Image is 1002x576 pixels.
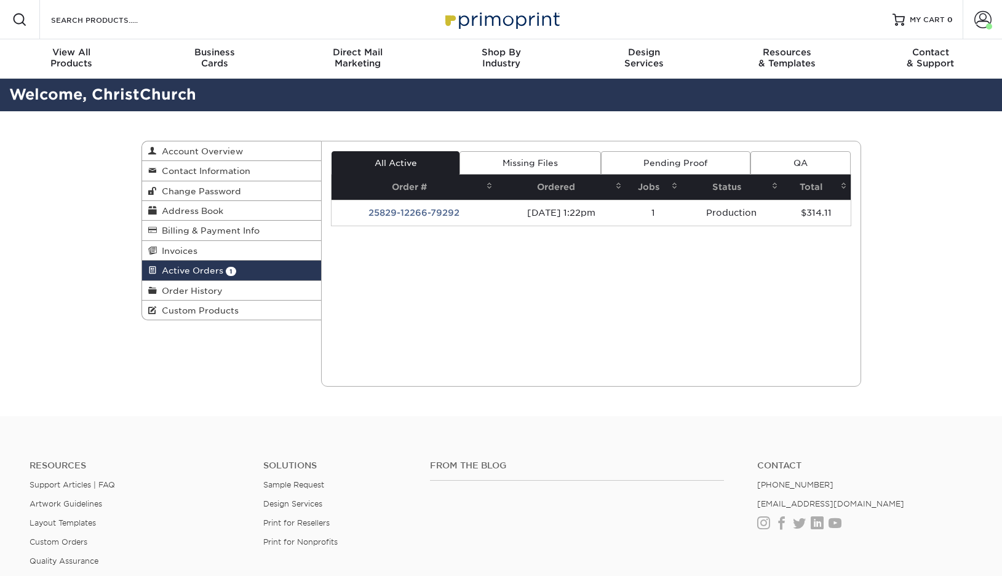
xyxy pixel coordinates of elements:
span: Billing & Payment Info [157,226,260,235]
a: BusinessCards [143,39,287,79]
a: Invoices [142,241,322,261]
td: 25829-12266-79292 [332,200,496,226]
span: Contact [859,47,1002,58]
td: $314.11 [782,200,851,226]
span: Change Password [157,186,241,196]
a: QA [750,151,850,175]
a: Support Articles | FAQ [30,480,115,489]
a: Quality Assurance [30,556,98,566]
a: [PHONE_NUMBER] [757,480,833,489]
a: All Active [332,151,459,175]
a: Pending Proof [601,151,750,175]
input: SEARCH PRODUCTS..... [50,12,170,27]
a: Order History [142,281,322,301]
th: Jobs [626,175,682,200]
h4: From the Blog [430,460,724,471]
span: Contact Information [157,166,250,176]
span: 1 [226,267,236,276]
div: & Templates [716,47,859,69]
a: Shop ByIndustry [429,39,573,79]
div: Marketing [286,47,429,69]
span: Invoices [157,246,197,256]
th: Status [682,175,782,200]
a: Print for Resellers [263,518,330,527]
th: Total [782,175,851,200]
div: Cards [143,47,287,69]
span: Custom Products [157,306,239,315]
span: 0 [947,15,953,24]
a: Missing Files [459,151,600,175]
a: Custom Products [142,301,322,320]
a: Custom Orders [30,537,87,546]
div: Industry [429,47,573,69]
a: Contact [757,460,972,471]
th: Ordered [496,175,625,200]
a: Contact Information [142,161,322,181]
span: Shop By [429,47,573,58]
span: Business [143,47,287,58]
span: Order History [157,286,223,296]
span: Direct Mail [286,47,429,58]
span: Resources [716,47,859,58]
img: Primoprint [440,6,563,33]
td: Production [682,200,782,226]
a: Change Password [142,181,322,201]
div: Services [573,47,716,69]
a: Contact& Support [859,39,1002,79]
a: Layout Templates [30,518,96,527]
a: Design Services [263,499,322,508]
div: & Support [859,47,1002,69]
td: [DATE] 1:22pm [496,200,625,226]
span: Address Book [157,206,223,216]
a: DesignServices [573,39,716,79]
th: Order # [332,175,496,200]
a: Print for Nonprofits [263,537,338,546]
h4: Solutions [263,460,412,471]
td: 1 [626,200,682,226]
a: Artwork Guidelines [30,499,102,508]
span: Active Orders [157,266,223,275]
a: Direct MailMarketing [286,39,429,79]
a: Address Book [142,201,322,221]
span: Account Overview [157,146,243,156]
a: Account Overview [142,141,322,161]
a: Resources& Templates [716,39,859,79]
h4: Resources [30,460,245,471]
span: MY CART [910,15,945,25]
a: Active Orders 1 [142,261,322,280]
a: Sample Request [263,480,324,489]
a: Billing & Payment Info [142,221,322,240]
span: Design [573,47,716,58]
a: [EMAIL_ADDRESS][DOMAIN_NAME] [757,499,904,508]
